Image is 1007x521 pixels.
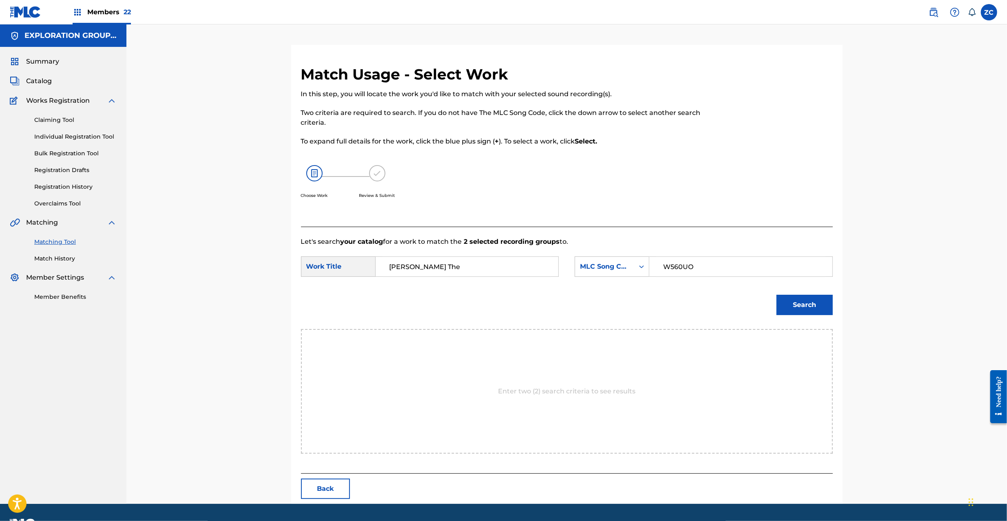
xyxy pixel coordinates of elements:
[968,8,976,16] div: Notifications
[10,76,20,86] img: Catalog
[10,6,41,18] img: MLC Logo
[981,4,997,20] div: User Menu
[10,76,52,86] a: CatalogCatalog
[369,165,385,181] img: 173f8e8b57e69610e344.svg
[301,65,513,84] h2: Match Usage - Select Work
[301,237,833,247] p: Let's search for a work to match the to.
[462,238,560,245] strong: 2 selected recording groups
[306,165,323,181] img: 26af456c4569493f7445.svg
[301,192,328,199] p: Choose Work
[107,218,117,227] img: expand
[498,386,635,396] p: Enter two (2) search criteria to see results
[10,96,20,106] img: Works Registration
[495,137,499,145] strong: +
[107,96,117,106] img: expand
[10,218,20,227] img: Matching
[34,149,117,158] a: Bulk Registration Tool
[34,166,117,174] a: Registration Drafts
[34,183,117,191] a: Registration History
[947,4,963,20] div: Help
[73,7,82,17] img: Top Rightsholders
[950,7,960,17] img: help
[34,116,117,124] a: Claiming Tool
[359,192,395,199] p: Review & Submit
[777,295,833,315] button: Search
[10,273,20,283] img: Member Settings
[969,490,974,514] div: Drag
[34,132,117,141] a: Individual Registration Tool
[34,293,117,301] a: Member Benefits
[34,199,117,208] a: Overclaims Tool
[984,364,1007,430] iframe: Resource Center
[26,57,59,66] span: Summary
[24,31,117,40] h5: EXPLORATION GROUP LLC
[301,89,710,99] p: In this step, you will locate the work you'd like to match with your selected sound recording(s).
[26,96,90,106] span: Works Registration
[107,273,117,283] img: expand
[34,254,117,263] a: Match History
[929,7,938,17] img: search
[10,31,20,41] img: Accounts
[34,238,117,246] a: Matching Tool
[301,479,350,499] button: Back
[26,76,52,86] span: Catalog
[124,8,131,16] span: 22
[10,57,20,66] img: Summary
[341,238,383,245] strong: your catalog
[87,7,131,17] span: Members
[580,262,629,272] div: MLC Song Code
[26,273,84,283] span: Member Settings
[925,4,942,20] a: Public Search
[301,137,710,146] p: To expand full details for the work, click the blue plus sign ( ). To select a work, click
[301,108,710,128] p: Two criteria are required to search. If you do not have The MLC Song Code, click the down arrow t...
[10,57,59,66] a: SummarySummary
[966,482,1007,521] iframe: Chat Widget
[301,247,833,329] form: Search Form
[26,218,58,227] span: Matching
[575,137,598,145] strong: Select.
